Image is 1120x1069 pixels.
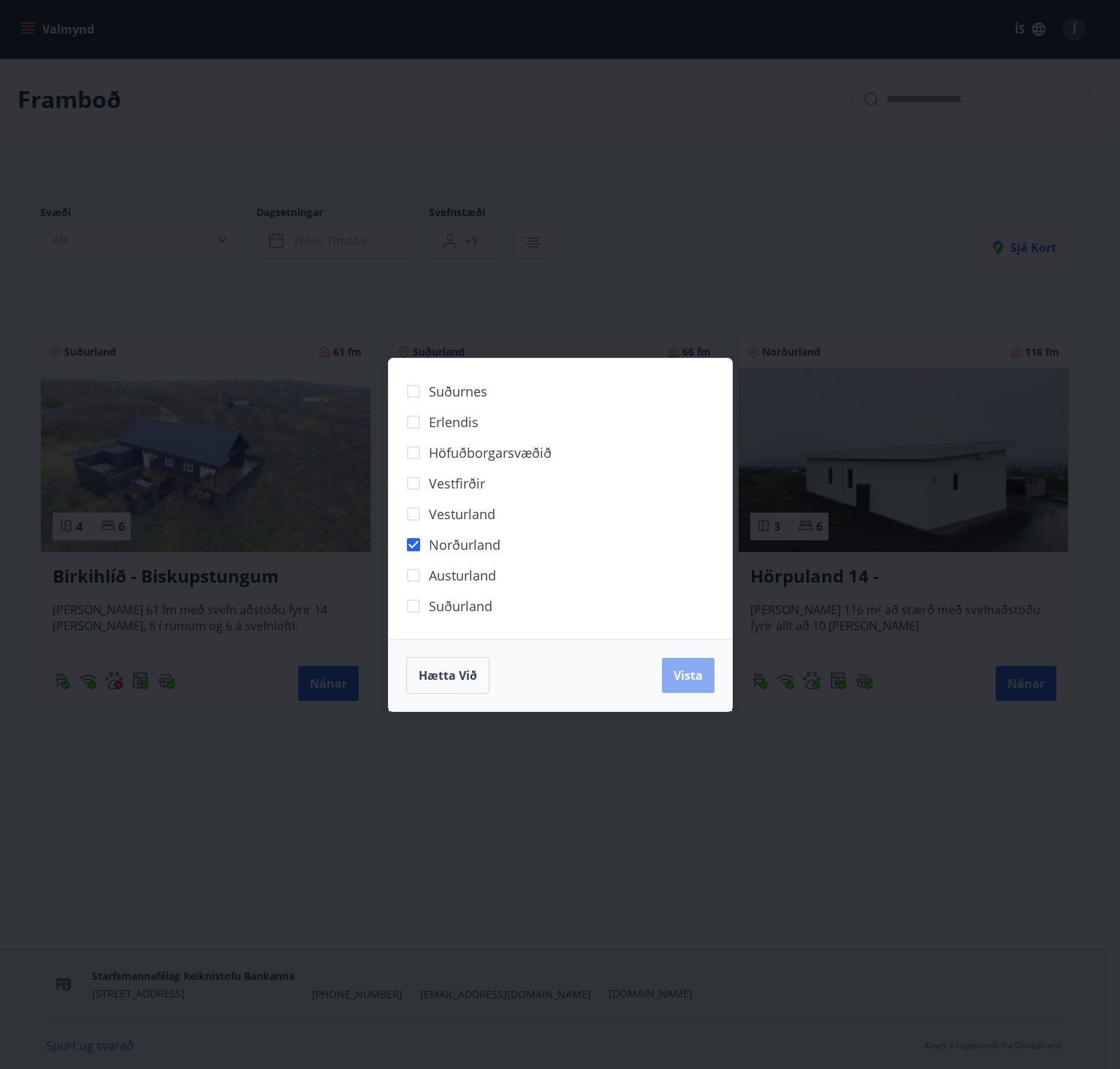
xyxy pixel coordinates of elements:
[429,505,495,524] span: Vesturland
[406,657,489,694] button: Hætta við
[662,658,715,693] button: Vista
[429,413,479,432] span: Erlendis
[429,382,487,401] span: Suðurnes
[429,474,485,493] span: Vestfirðir
[429,535,500,554] span: Norðurland
[429,566,496,585] span: Austurland
[429,443,552,462] span: Höfuðborgarsvæðið
[429,597,492,616] span: Suðurland
[674,667,703,683] span: Vista
[419,667,477,683] span: Hætta við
